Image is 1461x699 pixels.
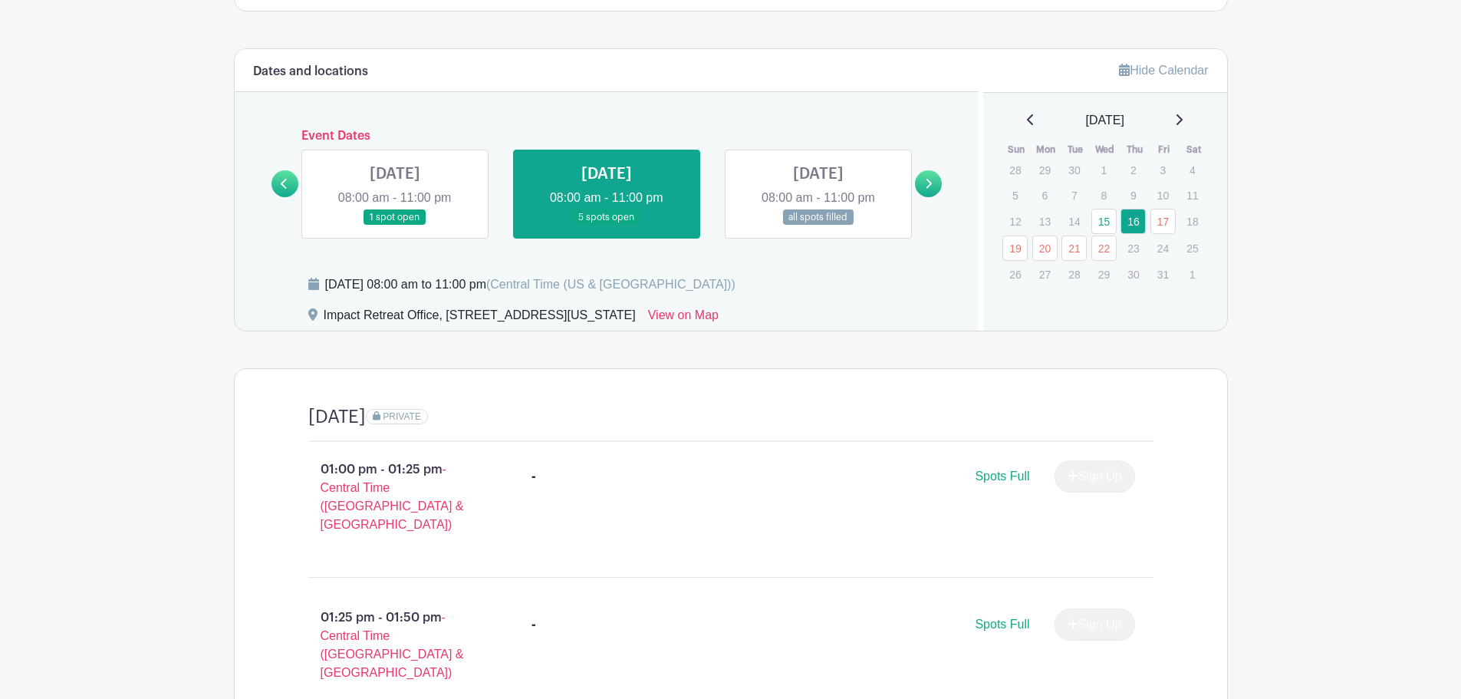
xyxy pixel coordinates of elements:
[1002,158,1028,182] p: 28
[1120,142,1150,157] th: Thu
[1120,236,1146,260] p: 23
[1061,262,1087,286] p: 28
[1002,236,1028,261] a: 19
[531,467,536,486] div: -
[1002,209,1028,233] p: 12
[1032,262,1058,286] p: 27
[1119,64,1208,77] a: Hide Calendar
[1180,158,1205,182] p: 4
[1180,183,1205,207] p: 11
[1150,262,1176,286] p: 31
[1091,158,1117,182] p: 1
[1032,236,1058,261] a: 20
[1091,262,1117,286] p: 29
[1002,183,1028,207] p: 5
[1002,262,1028,286] p: 26
[1061,183,1087,207] p: 7
[284,602,508,688] p: 01:25 pm - 01:50 pm
[1032,209,1058,233] p: 13
[1180,209,1205,233] p: 18
[1061,158,1087,182] p: 30
[975,618,1029,631] span: Spots Full
[1150,209,1176,234] a: 17
[1091,236,1117,261] a: 22
[1180,236,1205,260] p: 25
[253,64,368,79] h6: Dates and locations
[648,306,719,331] a: View on Map
[1002,142,1032,157] th: Sun
[321,463,464,531] span: - Central Time ([GEOGRAPHIC_DATA] & [GEOGRAPHIC_DATA])
[1120,262,1146,286] p: 30
[321,611,464,679] span: - Central Time ([GEOGRAPHIC_DATA] & [GEOGRAPHIC_DATA])
[1086,111,1124,130] span: [DATE]
[1091,183,1117,207] p: 8
[1032,142,1061,157] th: Mon
[1061,236,1087,261] a: 21
[1150,183,1176,207] p: 10
[325,275,735,294] div: [DATE] 08:00 am to 11:00 pm
[308,406,366,428] h4: [DATE]
[1150,236,1176,260] p: 24
[1180,262,1205,286] p: 1
[1150,142,1180,157] th: Fri
[383,411,421,422] span: PRIVATE
[975,470,1029,483] span: Spots Full
[1061,209,1087,233] p: 14
[324,306,636,331] div: Impact Retreat Office, [STREET_ADDRESS][US_STATE]
[1032,183,1058,207] p: 6
[1150,158,1176,182] p: 3
[1179,142,1209,157] th: Sat
[486,278,735,291] span: (Central Time (US & [GEOGRAPHIC_DATA]))
[1091,142,1120,157] th: Wed
[1120,183,1146,207] p: 9
[298,129,916,143] h6: Event Dates
[284,454,508,540] p: 01:00 pm - 01:25 pm
[531,615,536,634] div: -
[1120,209,1146,234] a: 16
[1061,142,1091,157] th: Tue
[1120,158,1146,182] p: 2
[1032,158,1058,182] p: 29
[1091,209,1117,234] a: 15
